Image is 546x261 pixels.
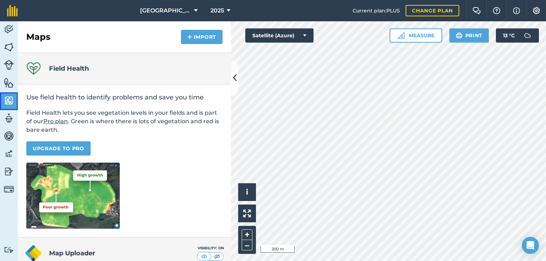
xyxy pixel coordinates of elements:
[213,253,221,260] img: svg+xml;base64,PHN2ZyB4bWxucz0iaHR0cDovL3d3dy53My5vcmcvMjAwMC9zdmciIHdpZHRoPSI1MCIgaGVpZ2h0PSI0MC...
[4,246,14,253] img: svg+xml;base64,PD94bWwgdmVyc2lvbj0iMS4wIiBlbmNvZGluZz0idXRmLTgiPz4KPCEtLSBHZW5lcmF0b3I6IEFkb2JlIE...
[200,253,209,260] img: svg+xml;base64,PHN2ZyB4bWxucz0iaHR0cDovL3d3dy53My5vcmcvMjAwMC9zdmciIHdpZHRoPSI1MCIgaGVpZ2h0PSI0MC...
[513,6,520,15] img: svg+xml;base64,PHN2ZyB4bWxucz0iaHR0cDovL3d3dy53My5vcmcvMjAwMC9zdmciIHdpZHRoPSIxNyIgaGVpZ2h0PSIxNy...
[4,60,14,70] img: svg+xml;base64,PD94bWwgdmVyc2lvbj0iMS4wIiBlbmNvZGluZz0idXRmLTgiPz4KPCEtLSBHZW5lcmF0b3I6IEFkb2JlIE...
[238,183,256,201] button: i
[243,210,251,217] img: Four arrows, one pointing top left, one top right, one bottom right and the last bottom left
[210,6,224,15] span: 2025
[43,118,68,125] a: Pro plan
[4,77,14,88] img: svg+xml;base64,PHN2ZyB4bWxucz0iaHR0cDovL3d3dy53My5vcmcvMjAwMC9zdmciIHdpZHRoPSI1NiIgaGVpZ2h0PSI2MC...
[496,28,539,43] button: 13 °C
[397,32,405,39] img: Ruler icon
[7,5,18,16] img: fieldmargin Logo
[242,229,252,240] button: +
[4,113,14,124] img: svg+xml;base64,PD94bWwgdmVyc2lvbj0iMS4wIiBlbmNvZGluZz0idXRmLTgiPz4KPCEtLSBHZW5lcmF0b3I6IEFkb2JlIE...
[520,28,535,43] img: svg+xml;base64,PD94bWwgdmVyc2lvbj0iMS4wIiBlbmNvZGluZz0idXRmLTgiPz4KPCEtLSBHZW5lcmF0b3I6IEFkb2JlIE...
[246,187,248,196] span: i
[26,31,50,43] h2: Maps
[449,28,489,43] button: Print
[26,141,91,156] a: Upgrade to Pro
[492,7,501,14] img: A question mark icon
[245,28,314,43] button: Satellite (Azure)
[26,93,223,102] h2: Use field health to identify problems and save you time
[4,166,14,177] img: svg+xml;base64,PD94bWwgdmVyc2lvbj0iMS4wIiBlbmNvZGluZz0idXRmLTgiPz4KPCEtLSBHZW5lcmF0b3I6IEFkb2JlIE...
[49,248,197,258] h4: Map Uploader
[456,31,462,40] img: svg+xml;base64,PHN2ZyB4bWxucz0iaHR0cDovL3d3dy53My5vcmcvMjAwMC9zdmciIHdpZHRoPSIxOSIgaGVpZ2h0PSIyNC...
[522,237,539,254] div: Open Intercom Messenger
[353,7,400,15] span: Current plan : PLUS
[49,64,89,74] h4: Field Health
[4,148,14,159] img: svg+xml;base64,PD94bWwgdmVyc2lvbj0iMS4wIiBlbmNvZGluZz0idXRmLTgiPz4KPCEtLSBHZW5lcmF0b3I6IEFkb2JlIE...
[4,95,14,106] img: svg+xml;base64,PHN2ZyB4bWxucz0iaHR0cDovL3d3dy53My5vcmcvMjAwMC9zdmciIHdpZHRoPSI1NiIgaGVpZ2h0PSI2MC...
[503,28,515,43] span: 13 ° C
[390,28,442,43] button: Measure
[181,30,223,44] button: Import
[4,131,14,141] img: svg+xml;base64,PD94bWwgdmVyc2lvbj0iMS4wIiBlbmNvZGluZz0idXRmLTgiPz4KPCEtLSBHZW5lcmF0b3I6IEFkb2JlIE...
[4,24,14,35] img: svg+xml;base64,PD94bWwgdmVyc2lvbj0iMS4wIiBlbmNvZGluZz0idXRmLTgiPz4KPCEtLSBHZW5lcmF0b3I6IEFkb2JlIE...
[140,6,191,15] span: [GEOGRAPHIC_DATA]
[197,245,224,251] div: Visibility: On
[472,7,481,14] img: Two speech bubbles overlapping with the left bubble in the forefront
[532,7,541,14] img: A cog icon
[242,240,252,250] button: –
[4,184,14,194] img: svg+xml;base64,PD94bWwgdmVyc2lvbj0iMS4wIiBlbmNvZGluZz0idXRmLTgiPz4KPCEtLSBHZW5lcmF0b3I6IEFkb2JlIE...
[4,42,14,53] img: svg+xml;base64,PHN2ZyB4bWxucz0iaHR0cDovL3d3dy53My5vcmcvMjAwMC9zdmciIHdpZHRoPSI1NiIgaGVpZ2h0PSI2MC...
[187,33,192,41] img: svg+xml;base64,PHN2ZyB4bWxucz0iaHR0cDovL3d3dy53My5vcmcvMjAwMC9zdmciIHdpZHRoPSIxNCIgaGVpZ2h0PSIyNC...
[406,5,459,16] a: Change plan
[26,109,223,134] p: Field Health lets you see vegetation levels in your fields and is part of our . Green is where th...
